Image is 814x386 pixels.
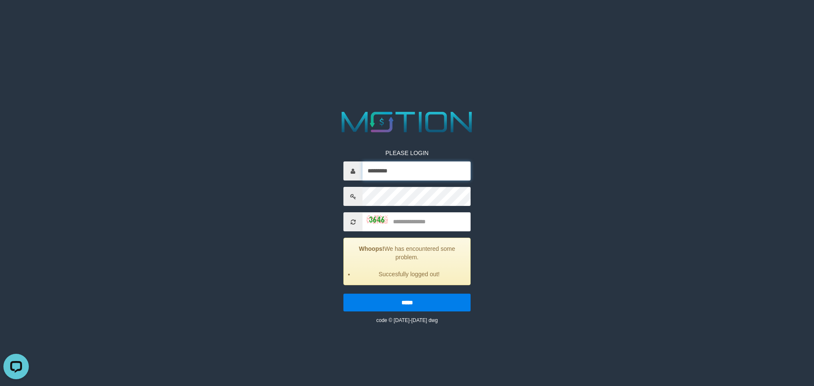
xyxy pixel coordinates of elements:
[3,3,29,29] button: Open LiveChat chat widget
[336,108,478,136] img: MOTION_logo.png
[354,270,464,278] li: Succesfully logged out!
[343,238,471,285] div: We has encountered some problem.
[376,317,438,323] small: code © [DATE]-[DATE] dwg
[359,245,385,252] strong: Whoops!
[343,149,471,157] p: PLEASE LOGIN
[367,215,388,224] img: captcha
